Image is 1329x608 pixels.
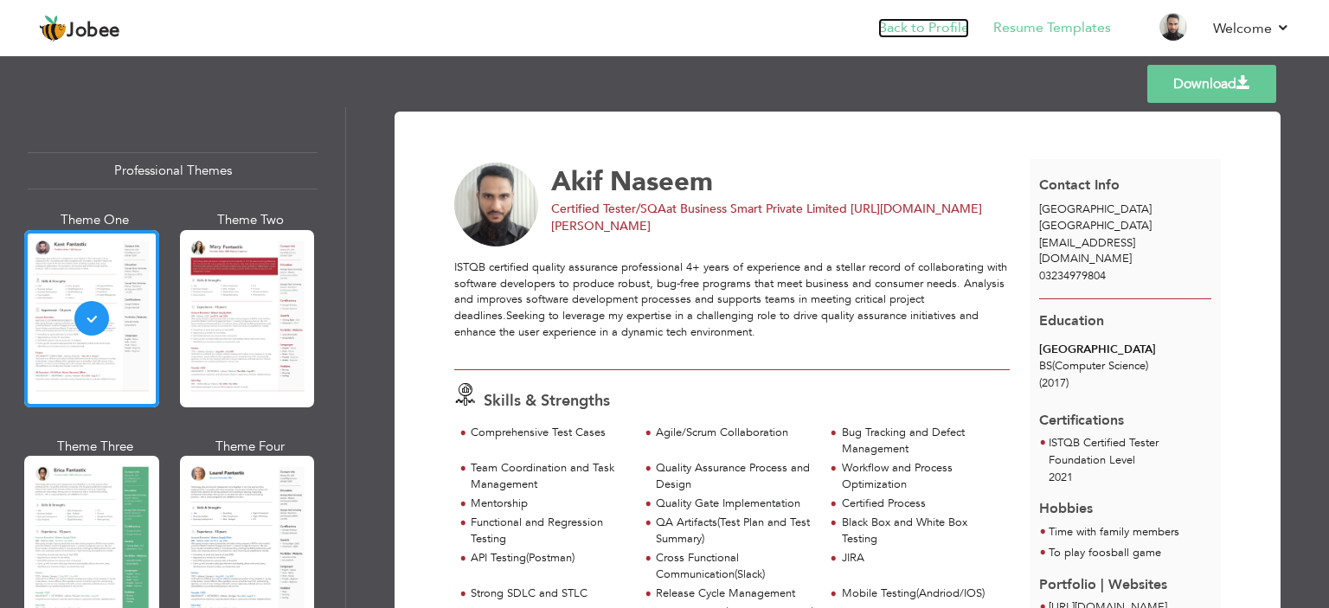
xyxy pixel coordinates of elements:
[656,586,814,602] div: Release Cycle Management
[842,425,1000,457] div: Bug Tracking and Defect Management
[1049,545,1161,560] span: To play foosball game
[484,390,610,412] span: Skills & Strengths
[28,438,163,456] div: Theme Three
[471,496,629,512] div: Mentorship
[842,586,1000,602] div: Mobile Testing(Andriod/IOS)
[993,18,1111,38] a: Resume Templates
[454,259,1010,355] div: ISTQB certified quality assurance professional 4+ years of experience and a stellar record of col...
[610,163,713,200] span: Naseem
[1039,235,1135,267] span: [EMAIL_ADDRESS][DOMAIN_NAME]
[842,550,1000,566] div: JIRA
[1049,470,1211,487] p: 2021
[183,211,318,229] div: Theme Two
[1039,398,1124,431] span: Certifications
[471,515,629,547] div: Functional and Regression Testing
[551,201,666,217] span: Certified Tester/SQA
[471,425,629,441] div: Comprehensive Test Cases
[1039,268,1106,284] span: 03234979804
[656,550,814,582] div: Cross Functional Communication(Slack)
[28,152,318,189] div: Professional Themes
[183,438,318,456] div: Theme Four
[39,15,120,42] a: Jobee
[842,496,1000,512] div: Certified Process
[842,460,1000,492] div: Workflow and Process Optimization
[1039,358,1148,374] span: BS(Computer Science)
[28,211,163,229] div: Theme One
[656,496,814,512] div: Quality Gate Implementation
[1039,575,1167,594] span: Portfolio | Websites
[1039,499,1093,518] span: Hobbies
[471,550,629,566] div: API Testing(Postman)
[67,22,120,41] span: Jobee
[551,163,602,200] span: Akif
[878,18,969,38] a: Back to Profile
[1159,13,1187,41] img: Profile Img
[656,425,814,441] div: Agile/Scrum Collaboration
[842,515,1000,547] div: Black Box and White Box Testing
[454,163,539,247] img: No image
[1147,65,1276,103] a: Download
[1039,176,1120,195] span: Contact Info
[551,201,982,234] span: at Business Smart Private Limited [URL][DOMAIN_NAME][PERSON_NAME]
[656,515,814,547] div: QA Artifacts(Test Plan and Test Summary)
[1039,311,1104,330] span: Education
[1213,18,1290,39] a: Welcome
[471,460,629,492] div: Team Coordination and Task Management
[1049,524,1179,540] span: Time with family members
[1039,202,1152,217] span: [GEOGRAPHIC_DATA]
[1049,435,1159,468] span: ISTQB Certified Tester Foundation Level
[1039,342,1211,358] div: [GEOGRAPHIC_DATA]
[656,460,814,492] div: Quality Assurance Process and Design
[471,586,629,602] div: Strong SDLC and STLC
[1039,218,1152,234] span: [GEOGRAPHIC_DATA]
[1039,375,1069,391] span: (2017)
[39,15,67,42] img: jobee.io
